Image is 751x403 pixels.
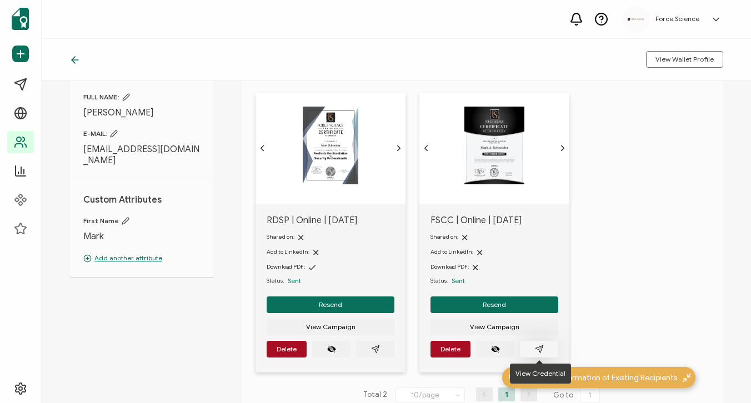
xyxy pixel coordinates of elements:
span: Status: [430,276,448,285]
span: Download PDF: [267,263,305,270]
span: E-MAIL: [83,129,200,138]
ion-icon: paper plane outline [535,345,544,354]
span: Changing Information of Existing Recipients [521,372,677,384]
iframe: Chat Widget [695,350,751,403]
ion-icon: chevron forward outline [558,144,567,153]
button: View Campaign [267,319,394,335]
span: Add to LinkedIn: [430,248,473,255]
ion-icon: chevron back outline [422,144,430,153]
span: FSCC | Online | [DATE] [430,215,558,226]
button: View Wallet Profile [646,51,723,68]
span: Status: [267,276,284,285]
span: Sent [288,276,301,285]
input: Select [395,387,465,402]
ion-icon: chevron forward outline [394,144,403,153]
span: Sent [452,276,465,285]
span: Mark [83,231,200,242]
img: d96c2383-09d7-413e-afb5-8f6c84c8c5d6.png [628,18,644,21]
span: Delete [277,346,297,352]
span: Shared on: [267,233,294,240]
div: View Credential [510,364,571,384]
button: View Campaign [430,319,558,335]
button: Delete [267,341,307,357]
span: Download PDF: [430,263,469,270]
h1: Custom Attributes [83,194,200,205]
img: sertifier-logomark-colored.svg [12,8,29,30]
h5: Force Science [655,15,699,23]
span: First Name [83,216,200,225]
span: Add to LinkedIn: [267,248,309,255]
span: Shared on: [430,233,458,240]
img: minimize-icon.svg [683,374,691,382]
ion-icon: eye off [491,345,500,354]
span: View Wallet Profile [655,56,714,63]
span: [PERSON_NAME] [83,107,200,118]
button: Resend [430,296,558,313]
span: Resend [483,301,506,308]
ion-icon: chevron back outline [258,144,267,153]
span: Total 2 [363,387,387,403]
span: Delete [440,346,460,352]
button: Resend [267,296,394,313]
span: Resend [319,301,342,308]
p: Add another attribute [83,253,200,263]
span: View Campaign [306,324,356,330]
span: FULL NAME: [83,93,200,102]
ion-icon: eye off [327,345,336,354]
span: RDSP | Online | [DATE] [267,215,394,226]
span: View Campaign [470,324,519,330]
ion-icon: paper plane outline [371,345,380,354]
li: 1 [498,387,515,401]
button: Delete [430,341,470,357]
span: Go to [553,387,602,403]
span: [EMAIL_ADDRESS][DOMAIN_NAME] [83,144,200,166]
